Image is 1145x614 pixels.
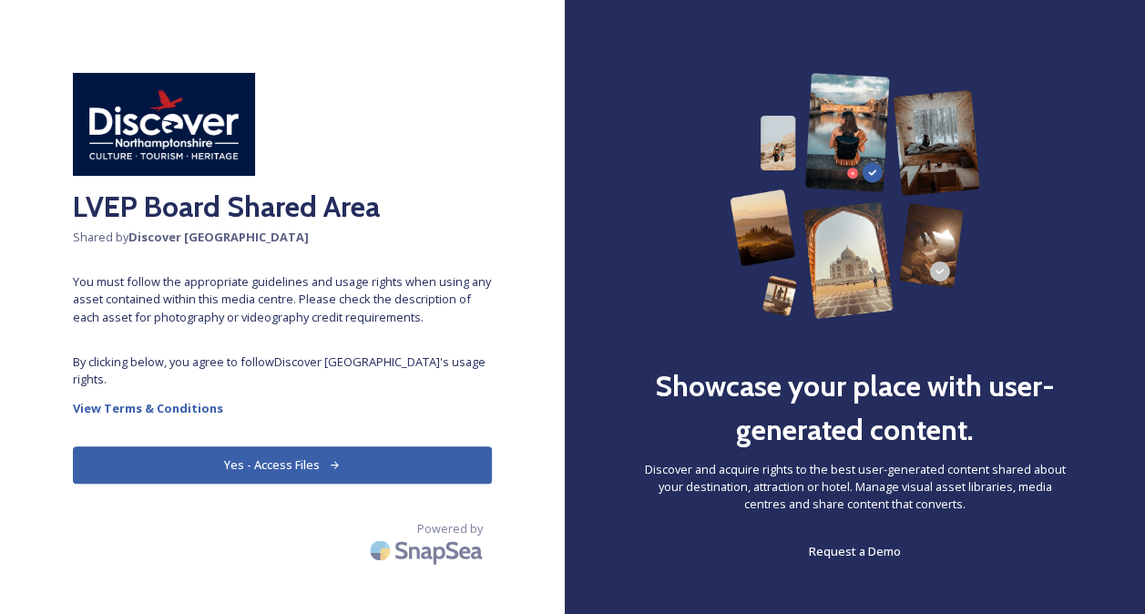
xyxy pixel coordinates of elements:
[73,446,492,484] button: Yes - Access Files
[364,529,492,572] img: SnapSea Logo
[73,397,492,419] a: View Terms & Conditions
[730,73,980,319] img: 63b42ca75bacad526042e722_Group%20154-p-800.png
[73,73,255,176] img: Discover%20Northamptonshire.jpg
[128,229,309,245] strong: Discover [GEOGRAPHIC_DATA]
[638,461,1072,514] span: Discover and acquire rights to the best user-generated content shared about your destination, att...
[73,229,492,246] span: Shared by
[73,353,492,388] span: By clicking below, you agree to follow Discover [GEOGRAPHIC_DATA] 's usage rights.
[809,543,901,559] span: Request a Demo
[638,364,1072,452] h2: Showcase your place with user-generated content.
[73,400,223,416] strong: View Terms & Conditions
[809,540,901,562] a: Request a Demo
[73,185,492,229] h2: LVEP Board Shared Area
[417,520,483,537] span: Powered by
[73,273,492,326] span: You must follow the appropriate guidelines and usage rights when using any asset contained within...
